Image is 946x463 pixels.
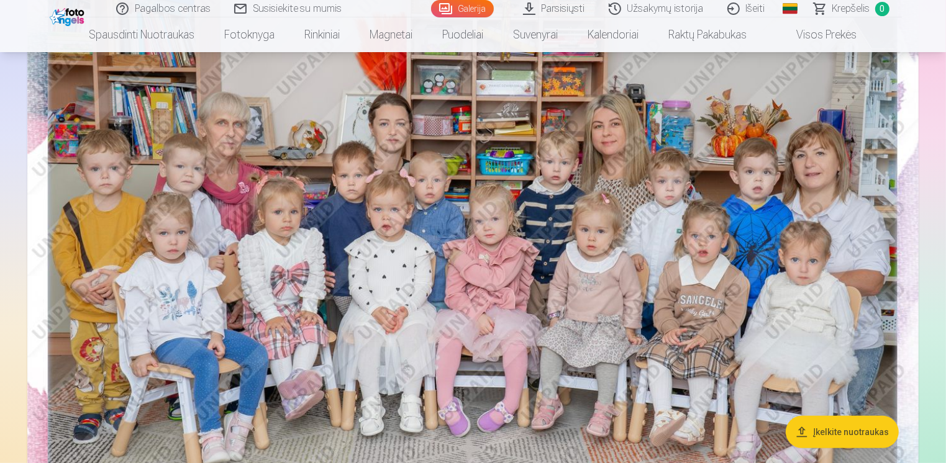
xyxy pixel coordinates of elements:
span: 0 [875,2,889,16]
a: Raktų pakabukas [654,17,762,52]
a: Fotoknyga [210,17,290,52]
a: Kalendoriai [573,17,654,52]
a: Puodeliai [428,17,499,52]
img: /fa2 [50,5,88,26]
span: Krepšelis [832,1,870,16]
a: Visos prekės [762,17,872,52]
a: Spausdinti nuotraukas [75,17,210,52]
a: Suvenyrai [499,17,573,52]
a: Rinkiniai [290,17,355,52]
button: Įkelkite nuotraukas [786,416,899,448]
a: Magnetai [355,17,428,52]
